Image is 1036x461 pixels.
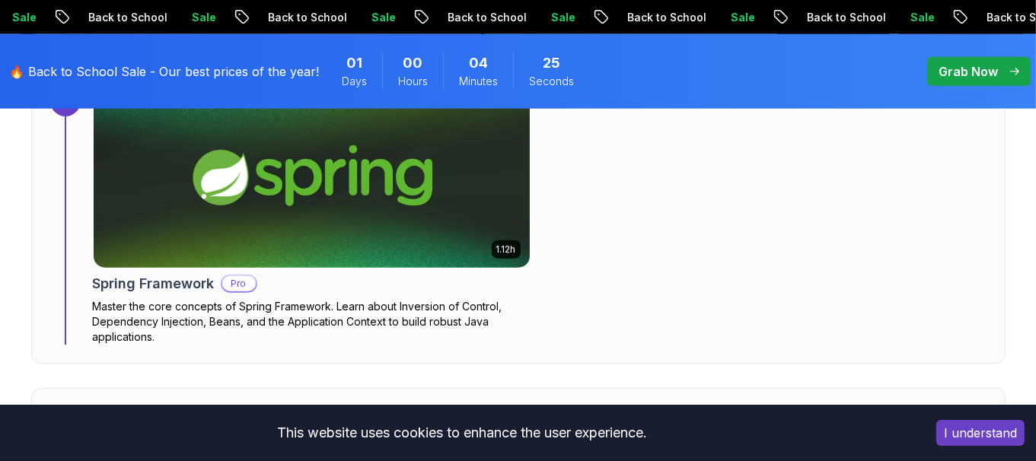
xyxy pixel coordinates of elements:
[496,243,516,256] p: 1.12h
[342,74,367,89] span: Days
[539,10,588,25] p: Sale
[76,10,180,25] p: Back to School
[180,10,228,25] p: Sale
[459,74,498,89] span: Minutes
[346,52,362,74] span: 1 Days
[9,62,319,81] p: 🔥 Back to School Sale - Our best prices of the year!
[898,10,947,25] p: Sale
[82,82,540,272] img: Spring Framework card
[93,86,531,345] a: Spring Framework card1.12hSpring FrameworkProMaster the core concepts of Spring Framework. Learn ...
[11,416,913,450] div: This website uses cookies to enhance the user experience.
[93,299,531,345] p: Master the core concepts of Spring Framework. Learn about Inversion of Control, Dependency Inject...
[795,10,898,25] p: Back to School
[529,74,574,89] span: Seconds
[256,10,359,25] p: Back to School
[359,10,408,25] p: Sale
[435,10,539,25] p: Back to School
[222,276,256,291] p: Pro
[719,10,767,25] p: Sale
[469,52,488,74] span: 4 Minutes
[615,10,719,25] p: Back to School
[939,62,998,81] p: Grab Now
[93,273,215,294] h2: Spring Framework
[543,52,560,74] span: 25 Seconds
[398,74,428,89] span: Hours
[936,420,1025,446] button: Accept cookies
[403,52,423,74] span: 0 Hours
